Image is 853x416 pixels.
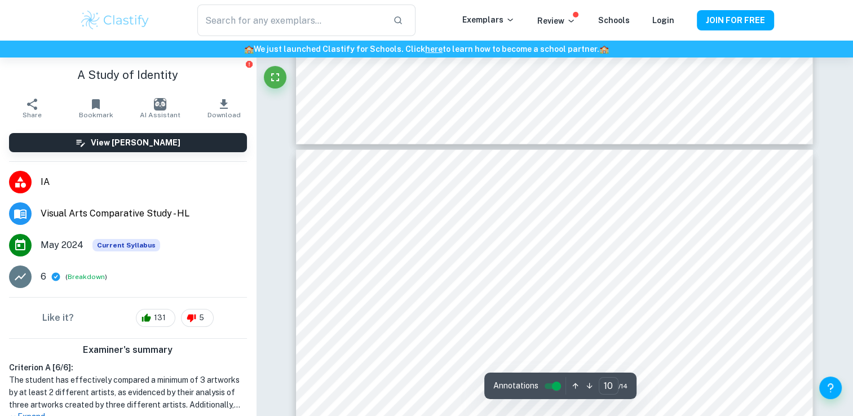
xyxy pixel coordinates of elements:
button: Bookmark [64,92,127,124]
span: 🏫 [599,45,609,54]
p: Review [537,15,576,27]
button: Download [192,92,255,124]
img: AI Assistant [154,98,166,110]
img: Clastify logo [79,9,151,32]
h1: A Study of Identity [9,67,247,83]
button: Fullscreen [264,66,286,88]
span: AI Assistant [140,111,180,119]
a: Schools [598,16,630,25]
span: 🏫 [244,45,254,54]
span: Download [207,111,241,119]
span: Visual Arts Comparative Study - HL [41,207,247,220]
button: Breakdown [68,272,105,282]
div: 5 [181,309,214,327]
button: JOIN FOR FREE [697,10,774,30]
h6: View [PERSON_NAME] [91,136,180,149]
span: 5 [193,312,210,324]
input: Search for any exemplars... [197,5,383,36]
button: Help and Feedback [819,377,842,399]
span: May 2024 [41,238,83,252]
h6: Criterion A [ 6 / 6 ]: [9,361,247,374]
span: ( ) [65,272,107,282]
div: This exemplar is based on the current syllabus. Feel free to refer to it for inspiration/ideas wh... [92,239,160,251]
h6: We just launched Clastify for Schools. Click to learn how to become a school partner. [2,43,851,55]
span: Current Syllabus [92,239,160,251]
button: AI Assistant [128,92,192,124]
p: Exemplars [462,14,515,26]
span: Bookmark [79,111,113,119]
h6: Examiner's summary [5,343,251,357]
div: 131 [136,309,175,327]
a: here [425,45,443,54]
span: / 14 [618,381,627,391]
a: Login [652,16,674,25]
span: Share [23,111,42,119]
span: Annotations [493,380,538,392]
button: Report issue [245,60,254,68]
h1: The student has effectively compared a minimum of 3 artworks by at least 2 different artists, as ... [9,374,247,411]
span: IA [41,175,247,189]
h6: Like it? [42,311,74,325]
span: 131 [148,312,172,324]
p: 6 [41,270,46,284]
button: View [PERSON_NAME] [9,133,247,152]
